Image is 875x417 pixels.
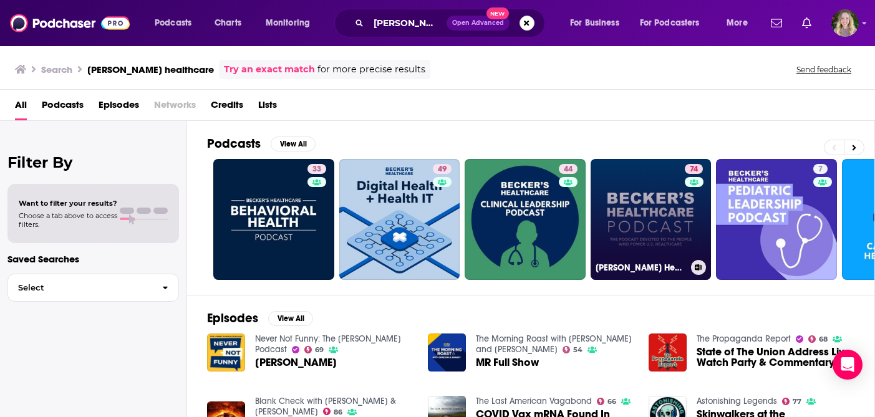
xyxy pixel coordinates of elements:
[215,14,241,32] span: Charts
[255,396,396,417] a: Blank Check with Griffin & David
[716,159,837,280] a: 7
[213,159,334,280] a: 33
[596,262,686,273] h3: [PERSON_NAME] Healthcare Podcast
[271,137,316,151] button: View All
[315,347,324,353] span: 69
[561,13,635,33] button: open menu
[8,284,152,292] span: Select
[564,163,573,176] span: 44
[433,164,452,174] a: 49
[7,274,179,302] button: Select
[563,346,583,353] a: 54
[207,333,245,371] img: Rachel Quaintance
[797,12,816,34] a: Show notifications dropdown
[224,62,315,77] a: Try an exact match
[447,16,510,31] button: Open AdvancedNew
[697,396,777,406] a: Astonishing Legends
[808,335,828,343] a: 68
[339,159,460,280] a: 49
[346,9,557,37] div: Search podcasts, credits, & more...
[7,153,179,171] h2: Filter By
[818,163,823,176] span: 7
[312,163,321,176] span: 33
[99,95,139,120] a: Episodes
[42,95,84,120] a: Podcasts
[597,398,617,405] a: 66
[323,408,343,415] a: 86
[207,136,261,151] h2: Podcasts
[257,13,326,33] button: open menu
[207,310,258,326] h2: Episodes
[206,13,249,33] a: Charts
[607,399,616,405] span: 66
[146,13,208,33] button: open menu
[831,9,859,37] img: User Profile
[813,164,828,174] a: 7
[831,9,859,37] button: Show profile menu
[255,357,337,368] a: Rachel Quaintance
[782,398,802,405] a: 77
[793,399,801,405] span: 77
[10,11,130,35] img: Podchaser - Follow, Share and Rate Podcasts
[766,12,787,34] a: Show notifications dropdown
[465,159,586,280] a: 44
[268,311,313,326] button: View All
[87,64,214,75] h3: [PERSON_NAME] healthcare
[154,95,196,120] span: Networks
[649,333,687,371] img: State of The Union Address Live Watch Party & Commentary (DNB)
[255,357,337,368] span: [PERSON_NAME]
[685,164,703,174] a: 74
[266,14,310,32] span: Monitoring
[486,7,509,19] span: New
[7,253,179,265] p: Saved Searches
[304,346,324,353] a: 69
[718,13,763,33] button: open menu
[833,350,863,380] div: Open Intercom Messenger
[211,95,243,120] a: Credits
[207,136,316,151] a: PodcastsView All
[690,163,698,176] span: 74
[793,64,855,75] button: Send feedback
[570,14,619,32] span: For Business
[640,14,700,32] span: For Podcasters
[255,333,401,355] a: Never Not Funny: The Jimmy Pardo Podcast
[334,410,342,415] span: 86
[697,333,791,344] a: The Propaganda Report
[15,95,27,120] a: All
[727,14,748,32] span: More
[155,14,191,32] span: Podcasts
[258,95,277,120] a: Lists
[476,357,539,368] a: MR Full Show
[831,9,859,37] span: Logged in as lauren19365
[207,310,313,326] a: EpisodesView All
[591,159,712,280] a: 74[PERSON_NAME] Healthcare Podcast
[307,164,326,174] a: 33
[19,199,117,208] span: Want to filter your results?
[819,337,828,342] span: 68
[317,62,425,77] span: for more precise results
[41,64,72,75] h3: Search
[452,20,504,26] span: Open Advanced
[573,347,583,353] span: 54
[19,211,117,229] span: Choose a tab above to access filters.
[369,13,447,33] input: Search podcasts, credits, & more...
[559,164,578,174] a: 44
[428,333,466,371] img: MR Full Show
[476,333,632,355] a: The Morning Roast with Spadoni and Shasky
[632,13,718,33] button: open menu
[438,163,447,176] span: 49
[697,347,854,368] a: State of The Union Address Live Watch Party & Commentary (DNB)
[476,396,592,406] a: The Last American Vagabond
